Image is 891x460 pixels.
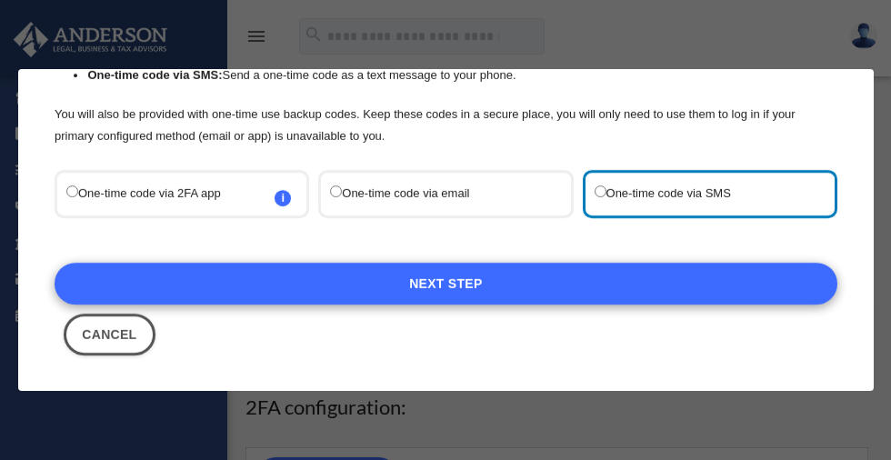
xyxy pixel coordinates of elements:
li: Send a one-time code as a text message to your phone. [87,65,836,85]
span: i [275,190,291,206]
strong: One-time code via SMS: [87,67,222,81]
label: One-time code via 2FA app [66,182,279,206]
input: One-time code via SMS [594,185,606,197]
button: Close this dialog window [64,314,155,355]
a: Next Step [55,263,837,305]
label: One-time code via SMS [594,182,806,206]
p: You will also be provided with one-time use backup codes. Keep these codes in a secure place, you... [55,104,837,147]
input: One-time code via 2FA appi [66,185,78,197]
label: One-time code via email [330,182,543,206]
input: One-time code via email [330,185,342,197]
